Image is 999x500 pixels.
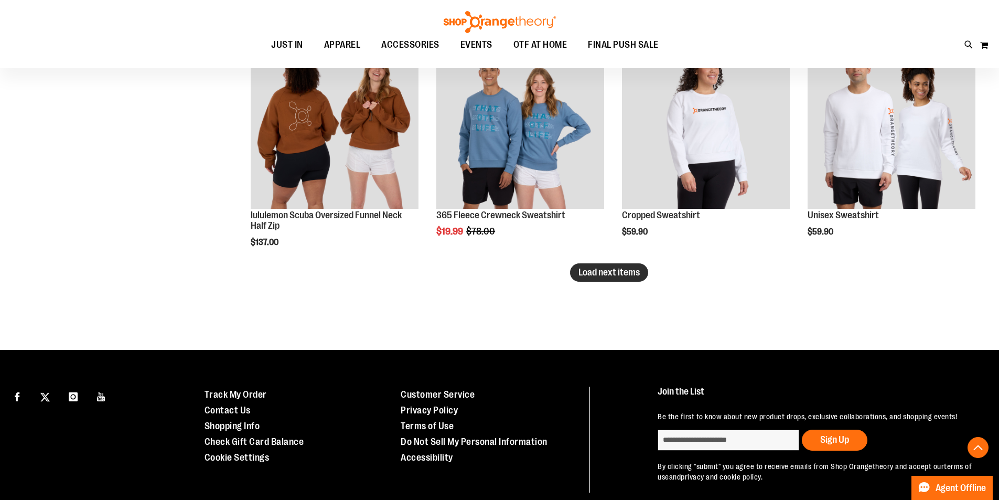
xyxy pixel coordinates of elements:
button: Load next items [570,263,648,282]
div: product [245,36,424,273]
span: Load next items [578,267,640,278]
div: product [431,36,609,263]
img: Shop Orangetheory [442,11,557,33]
a: Main view of lululemon Womens Scuba Oversized Funnel Neck [251,41,418,210]
a: Customer Service [401,389,475,400]
button: Sign Up [802,430,867,451]
span: FINAL PUSH SALE [588,33,659,57]
button: Agent Offline [911,476,993,500]
a: privacy and cookie policy. [681,473,762,481]
a: Cropped Sweatshirt [622,210,700,220]
a: Unisex Sweatshirt [808,210,879,220]
input: enter email [658,430,799,451]
a: Terms of Use [401,421,454,431]
div: product [617,36,795,263]
button: Back To Top [968,437,989,458]
a: terms of use [658,462,972,481]
span: $59.90 [808,227,835,237]
p: By clicking "submit" you agree to receive emails from Shop Orangetheory and accept our and [658,461,975,482]
a: 365 Fleece Crewneck Sweatshirt [436,210,565,220]
a: Visit our Instagram page [64,387,82,405]
a: Privacy Policy [401,405,458,416]
span: Agent Offline [936,483,986,493]
a: Unisex Sweatshirt [808,41,975,210]
div: product [802,36,981,263]
span: JUST IN [271,33,303,57]
span: Sign Up [820,434,849,445]
img: Unisex Sweatshirt [808,41,975,209]
img: 365 Fleece Crewneck Sweatshirt [436,41,604,209]
span: $19.99 [436,226,465,237]
a: Do Not Sell My Personal Information [401,437,547,447]
a: Contact Us [205,405,251,416]
span: OTF AT HOME [513,33,567,57]
a: Track My Order [205,389,267,400]
span: $78.00 [466,226,497,237]
h4: Join the List [658,387,975,406]
span: APPAREL [324,33,361,57]
a: Visit our Facebook page [8,387,26,405]
img: Main view of lululemon Womens Scuba Oversized Funnel Neck [251,41,418,209]
span: EVENTS [460,33,492,57]
a: Front of 2024 Q3 Balanced Basic Womens Cropped SweatshirtNEW [622,41,790,210]
a: Visit our X page [36,387,55,405]
span: $59.90 [622,227,649,237]
span: ACCESSORIES [381,33,439,57]
img: Twitter [40,392,50,402]
a: Shopping Info [205,421,260,431]
p: Be the first to know about new product drops, exclusive collaborations, and shopping events! [658,411,975,422]
a: lululemon Scuba Oversized Funnel Neck Half Zip [251,210,402,231]
a: Cookie Settings [205,452,270,463]
span: $137.00 [251,238,280,247]
a: Visit our Youtube page [92,387,111,405]
a: Accessibility [401,452,453,463]
a: Check Gift Card Balance [205,437,304,447]
a: 365 Fleece Crewneck SweatshirtSALE [436,41,604,210]
img: Front of 2024 Q3 Balanced Basic Womens Cropped Sweatshirt [622,41,790,209]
